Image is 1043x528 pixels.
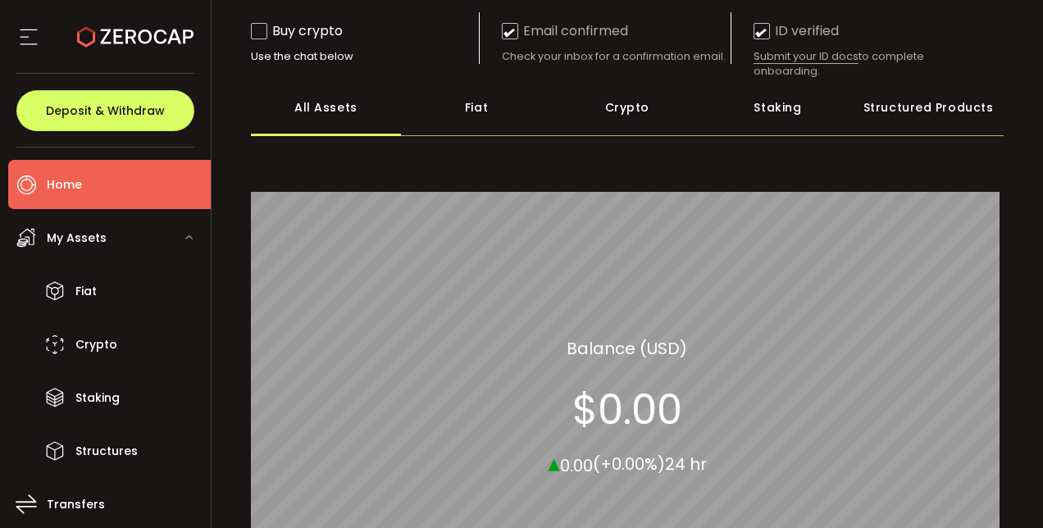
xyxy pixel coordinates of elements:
span: Submit your ID docs [754,49,859,64]
span: Structures [75,439,138,463]
span: 0.00 [560,453,593,476]
div: Use the chat below [251,49,479,64]
div: Fiat [401,79,552,136]
button: Deposit & Withdraw [16,90,194,131]
span: My Assets [47,226,107,250]
span: (+0.00%) [593,453,665,476]
section: Balance (USD) [567,335,687,360]
span: Crypto [75,333,117,357]
iframe: Chat Widget [961,449,1043,528]
span: Transfers [47,493,105,517]
div: Staking [703,79,854,136]
div: All Assets [251,79,402,136]
div: ID verified [754,20,839,41]
div: Crypto [552,79,703,136]
span: 24 hr [665,453,707,476]
span: Deposit & Withdraw [46,105,165,116]
span: Home [47,173,82,197]
div: Structured Products [853,79,1004,136]
div: Email confirmed [502,20,628,41]
div: Check your inbox for a confirmation email. [502,49,730,64]
span: Staking [75,386,120,410]
span: Fiat [75,280,97,303]
div: to complete onboarding. [754,49,982,79]
div: Buy crypto [251,20,343,41]
span: ▴ [548,444,560,480]
section: $0.00 [572,385,682,434]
